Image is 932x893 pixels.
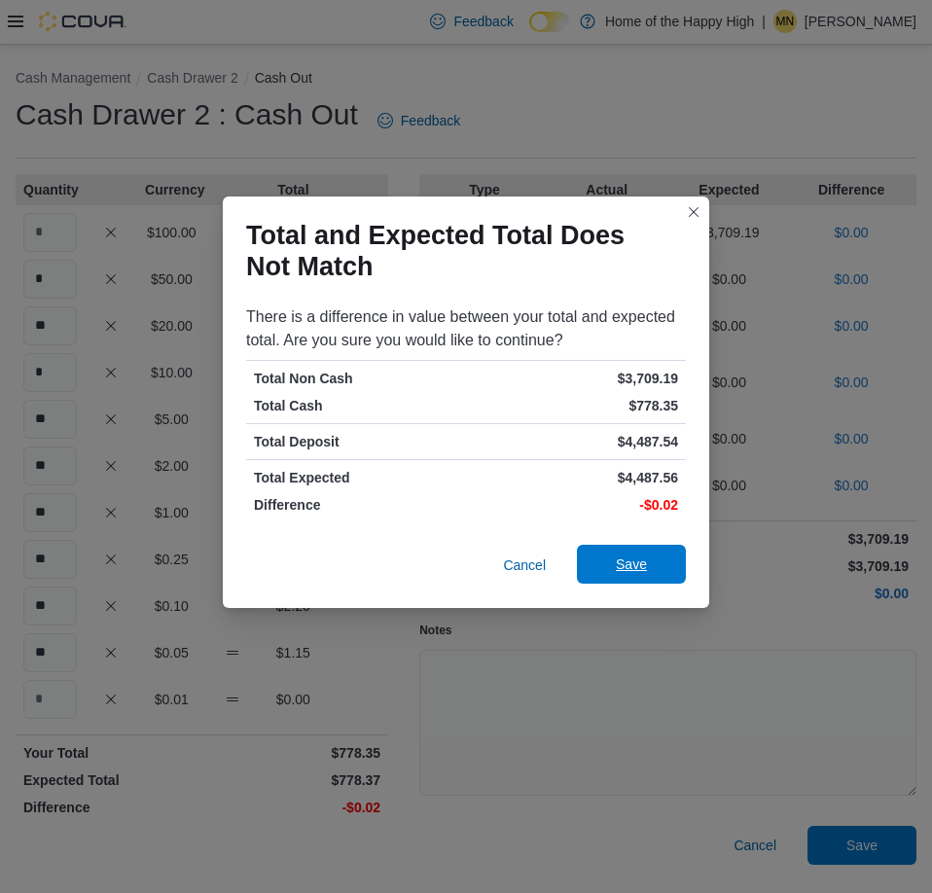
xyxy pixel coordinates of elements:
button: Closes this modal window [682,200,705,224]
p: $4,487.56 [470,468,678,487]
button: Cancel [495,546,554,585]
button: Save [577,545,686,584]
p: $778.35 [470,396,678,415]
p: -$0.02 [470,495,678,515]
p: Total Deposit [254,432,462,451]
p: Total Expected [254,468,462,487]
p: $3,709.19 [470,369,678,388]
p: Total Non Cash [254,369,462,388]
span: Save [616,554,647,574]
p: Difference [254,495,462,515]
span: Cancel [503,555,546,575]
h1: Total and Expected Total Does Not Match [246,220,670,282]
p: Total Cash [254,396,462,415]
p: $4,487.54 [470,432,678,451]
div: There is a difference in value between your total and expected total. Are you sure you would like... [246,305,686,352]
